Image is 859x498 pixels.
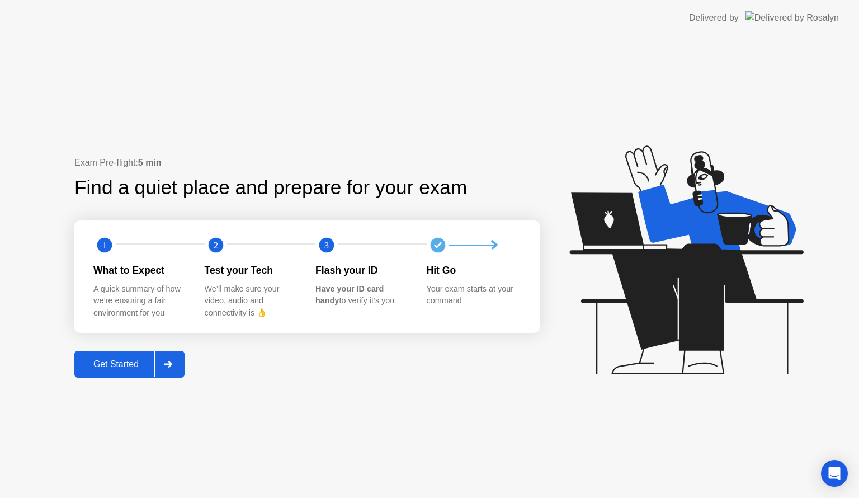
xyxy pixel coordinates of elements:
div: Hit Go [427,263,520,278]
text: 3 [324,240,329,251]
img: Delivered by Rosalyn [745,11,839,24]
b: 5 min [138,158,162,167]
div: A quick summary of how we’re ensuring a fair environment for you [93,283,187,320]
div: Delivered by [689,11,739,25]
text: 1 [102,240,107,251]
div: Your exam starts at your command [427,283,520,307]
div: What to Expect [93,263,187,278]
div: Exam Pre-flight: [74,156,540,170]
div: Open Intercom Messenger [821,460,848,487]
div: Test your Tech [205,263,298,278]
div: to verify it’s you [315,283,409,307]
b: Have your ID card handy [315,284,384,306]
text: 2 [213,240,218,251]
button: Get Started [74,351,185,378]
div: Flash your ID [315,263,409,278]
div: Get Started [78,359,154,369]
div: Find a quiet place and prepare for your exam [74,173,469,203]
div: We’ll make sure your video, audio and connectivity is 👌 [205,283,298,320]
